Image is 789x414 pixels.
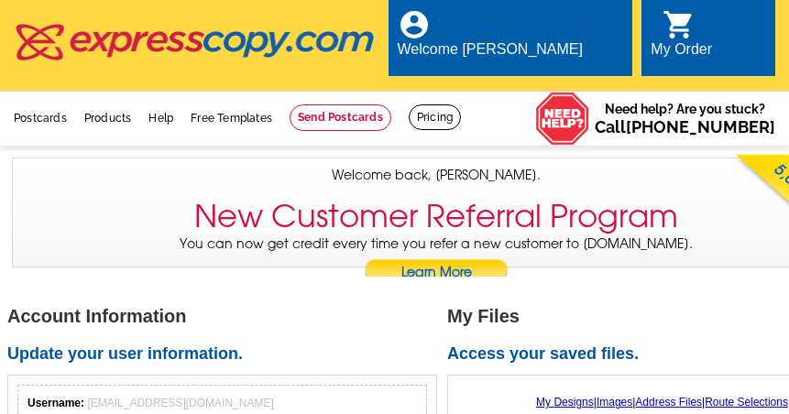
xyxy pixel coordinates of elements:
[595,100,775,136] span: Need help? Are you stuck?
[14,112,67,125] a: Postcards
[597,396,632,409] a: Images
[398,41,583,67] div: Welcome [PERSON_NAME]
[595,117,775,136] span: Call
[87,397,273,409] span: [EMAIL_ADDRESS][DOMAIN_NAME]
[364,259,509,287] a: Learn More
[27,397,84,409] strong: Username:
[148,112,173,125] a: Help
[535,92,590,146] img: help
[84,112,132,125] a: Products
[398,8,431,41] i: account_circle
[7,307,447,326] h1: Account Information
[705,396,788,409] a: Route Selections
[651,41,712,67] div: My Order
[536,396,594,409] a: My Designs
[7,344,447,365] h2: Update your user information.
[663,8,696,41] i: shopping_cart
[332,166,541,185] span: Welcome back, [PERSON_NAME].
[191,112,272,125] a: Free Templates
[194,198,678,235] h3: New Customer Referral Program
[626,117,775,136] a: [PHONE_NUMBER]
[651,20,712,61] a: shopping_cart My Order
[635,396,702,409] a: Address Files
